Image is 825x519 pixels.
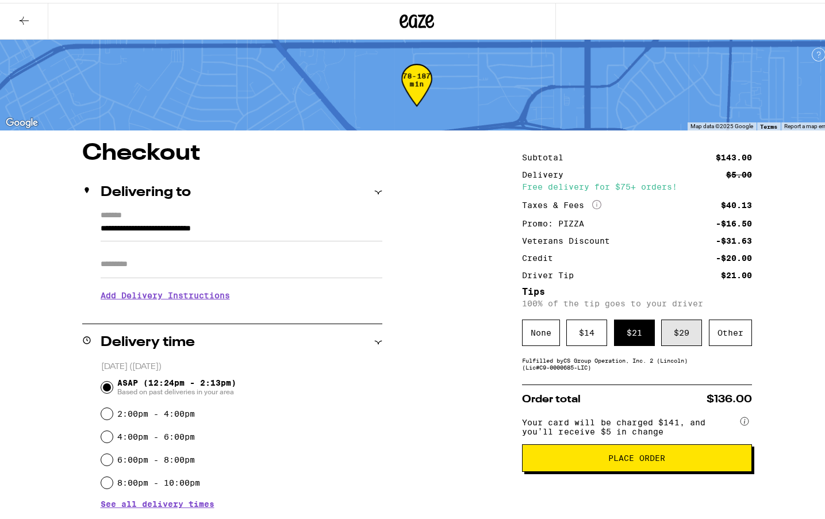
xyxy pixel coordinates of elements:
div: Free delivery for $75+ orders! [522,180,752,188]
div: Credit [522,251,561,259]
div: Taxes & Fees [522,197,601,207]
label: 6:00pm - 8:00pm [117,452,195,462]
p: 100% of the tip goes to your driver [522,296,752,305]
div: $5.00 [726,168,752,176]
span: Your card will be charged $141, and you’ll receive $5 in change [522,411,738,433]
div: Promo: PIZZA [522,217,592,225]
div: 78-187 min [401,70,432,113]
span: Map data ©2025 Google [690,120,753,126]
h1: Checkout [82,139,382,162]
img: Google [3,113,41,128]
h3: Add Delivery Instructions [101,279,382,306]
h2: Delivering to [101,183,191,197]
span: $136.00 [707,391,752,402]
h5: Tips [522,285,752,294]
a: Terms [760,120,777,127]
div: Delivery [522,168,571,176]
div: $ 21 [614,317,655,343]
div: Fulfilled by CS Group Operation, Inc. 2 (Lincoln) (Lic# C9-0000685-LIC ) [522,354,752,368]
div: $143.00 [716,151,752,159]
span: Based on past deliveries in your area [117,385,236,394]
div: $21.00 [721,268,752,276]
div: $ 14 [566,317,607,343]
span: Place Order [608,451,665,459]
label: 2:00pm - 4:00pm [117,406,195,416]
div: -$16.50 [716,217,752,225]
div: Driver Tip [522,268,582,276]
div: Veterans Discount [522,234,618,242]
div: $40.13 [721,198,752,206]
span: Order total [522,391,581,402]
h2: Delivery time [101,333,195,347]
div: $ 29 [661,317,702,343]
a: Open this area in Google Maps (opens a new window) [3,113,41,128]
label: 8:00pm - 10:00pm [117,475,200,485]
button: Place Order [522,441,752,469]
span: ASAP (12:24pm - 2:13pm) [117,375,236,394]
div: None [522,317,560,343]
p: [DATE] ([DATE]) [101,359,382,370]
p: We'll contact you at when we arrive [101,306,382,315]
label: 4:00pm - 6:00pm [117,429,195,439]
div: Other [709,317,752,343]
div: Subtotal [522,151,571,159]
button: See all delivery times [101,497,214,505]
div: -$31.63 [716,234,752,242]
div: -$20.00 [716,251,752,259]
